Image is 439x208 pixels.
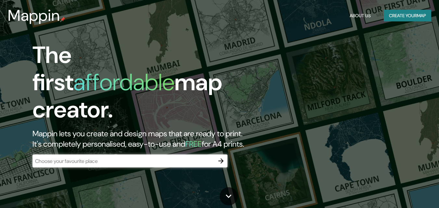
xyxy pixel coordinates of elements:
h1: affordable [73,67,174,97]
img: mappin-pin [60,17,65,22]
input: Choose your favourite place [32,157,214,165]
h1: The first map creator. [32,42,252,128]
button: About Us [347,10,373,22]
h5: FREE [185,139,202,149]
iframe: Help widget launcher [381,183,432,201]
h2: Mappin lets you create and design maps that are ready to print. It's completely personalised, eas... [32,128,252,149]
button: Create yourmap [384,10,431,22]
h3: Mappin [8,6,60,25]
